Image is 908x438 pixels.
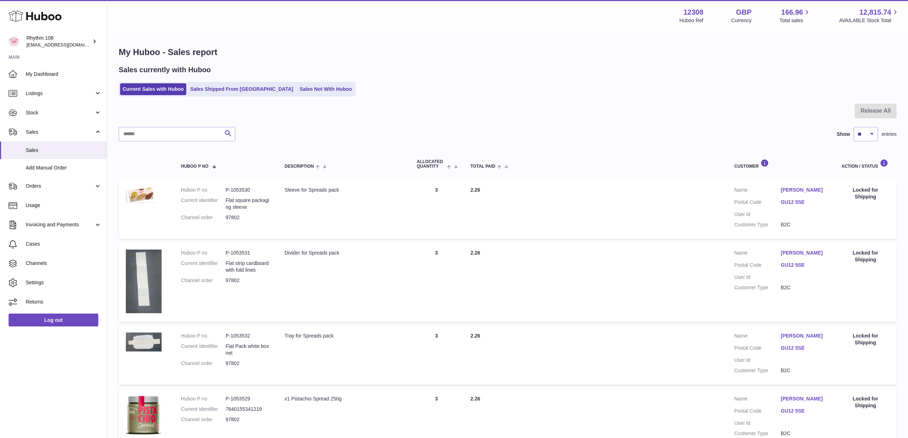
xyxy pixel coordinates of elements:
[779,17,811,24] span: Total sales
[285,164,314,169] span: Description
[410,325,463,385] td: 3
[26,221,94,228] span: Invoicing and Payments
[285,333,403,339] div: Tray for Spreads pack
[680,17,704,24] div: Huboo Ref
[181,197,226,211] dt: Current identifier
[781,345,827,351] a: GU12 5SE
[734,430,781,437] dt: Customer Type
[126,187,162,203] img: 123081753716481.JPG
[26,109,94,116] span: Stock
[734,221,781,228] dt: Customer Type
[684,8,704,17] strong: 12308
[734,199,781,207] dt: Postal Code
[410,242,463,322] td: 3
[882,131,897,138] span: entries
[734,274,781,281] dt: User Id
[839,17,899,24] span: AVAILABLE Stock Total
[859,8,891,17] span: 12,815.74
[470,250,480,256] span: 2.26
[781,395,827,402] a: [PERSON_NAME]
[734,159,827,169] div: Customer
[181,187,226,193] dt: Huboo P no
[842,250,889,263] div: Locked for Shipping
[126,333,162,351] img: 1753716395.JPG
[26,183,94,190] span: Orders
[781,284,827,291] dd: B2C
[181,416,226,423] dt: Channel order
[781,408,827,414] a: GU12 5SE
[734,395,781,404] dt: Name
[226,360,270,367] dd: 97802
[226,406,270,413] dd: 7640155341219
[842,187,889,200] div: Locked for Shipping
[470,333,480,339] span: 2.26
[410,179,463,239] td: 3
[779,8,811,24] a: 166.96 Total sales
[781,430,827,437] dd: B2C
[181,214,226,221] dt: Channel order
[188,83,296,95] a: Sales Shipped From [GEOGRAPHIC_DATA]
[842,159,889,169] div: Action / Status
[26,241,102,247] span: Cases
[26,71,102,78] span: My Dashboard
[181,395,226,402] dt: Huboo P no
[417,159,445,169] span: ALLOCATED Quantity
[181,260,226,274] dt: Current identifier
[734,284,781,291] dt: Customer Type
[734,211,781,218] dt: User Id
[181,164,208,169] span: Huboo P no
[26,42,105,48] span: [EMAIL_ADDRESS][DOMAIN_NAME]
[736,8,751,17] strong: GBP
[126,250,162,313] img: 1753716369.JPG
[26,164,102,171] span: Add Manual Order
[226,250,270,256] dd: P-1053531
[226,277,270,284] dd: 97802
[734,420,781,427] dt: User Id
[226,343,270,356] dd: Flat Pack white box net
[26,202,102,209] span: Usage
[9,314,98,326] a: Log out
[781,8,803,17] span: 166.96
[26,129,94,136] span: Sales
[734,250,781,258] dt: Name
[226,416,270,423] dd: 97802
[734,408,781,416] dt: Postal Code
[285,187,403,193] div: Sleeve for Spreads pack
[470,187,480,193] span: 2.26
[781,367,827,374] dd: B2C
[781,199,827,206] a: GU12 5SE
[181,250,226,256] dt: Huboo P no
[181,406,226,413] dt: Current identifier
[470,164,495,169] span: Total paid
[837,131,850,138] label: Show
[26,279,102,286] span: Settings
[781,262,827,269] a: GU12 5SE
[285,250,403,256] div: Divider for Spreads pack
[734,262,781,270] dt: Postal Code
[226,214,270,221] dd: 97802
[734,333,781,341] dt: Name
[842,395,889,409] div: Locked for Shipping
[26,260,102,267] span: Channels
[226,260,270,274] dd: Flat strip cardboard with fold lines
[839,8,899,24] a: 12,815.74 AVAILABLE Stock Total
[181,343,226,356] dt: Current identifier
[120,83,186,95] a: Current Sales with Huboo
[734,367,781,374] dt: Customer Type
[226,333,270,339] dd: P-1053532
[285,395,403,402] div: x1 Pistachio Spread 250g
[226,395,270,402] dd: P-1053529
[9,36,19,47] img: orders@rhythm108.com
[734,345,781,353] dt: Postal Code
[119,65,211,75] h2: Sales currently with Huboo
[26,35,91,48] div: Rhythm 108
[297,83,354,95] a: Sales Not With Huboo
[781,187,827,193] a: [PERSON_NAME]
[731,17,752,24] div: Currency
[181,360,226,367] dt: Channel order
[734,187,781,195] dt: Name
[781,221,827,228] dd: B2C
[734,357,781,364] dt: User Id
[842,333,889,346] div: Locked for Shipping
[26,147,102,154] span: Sales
